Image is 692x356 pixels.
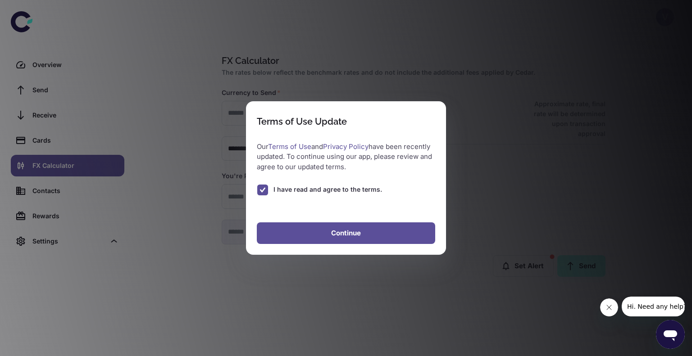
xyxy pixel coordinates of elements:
iframe: Button to launch messaging window [656,320,685,349]
iframe: Message from company [622,297,685,316]
p: Our and have been recently updated. To continue using our app, please review and agree to our upd... [257,142,435,172]
a: Privacy Policy [323,142,369,151]
a: Terms of Use [268,142,311,151]
button: Continue [257,222,435,244]
span: I have read and agree to the terms. [273,185,382,194]
span: Hi. Need any help? [5,6,65,14]
iframe: Close message [600,298,618,316]
div: Terms of Use Update [257,116,347,127]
